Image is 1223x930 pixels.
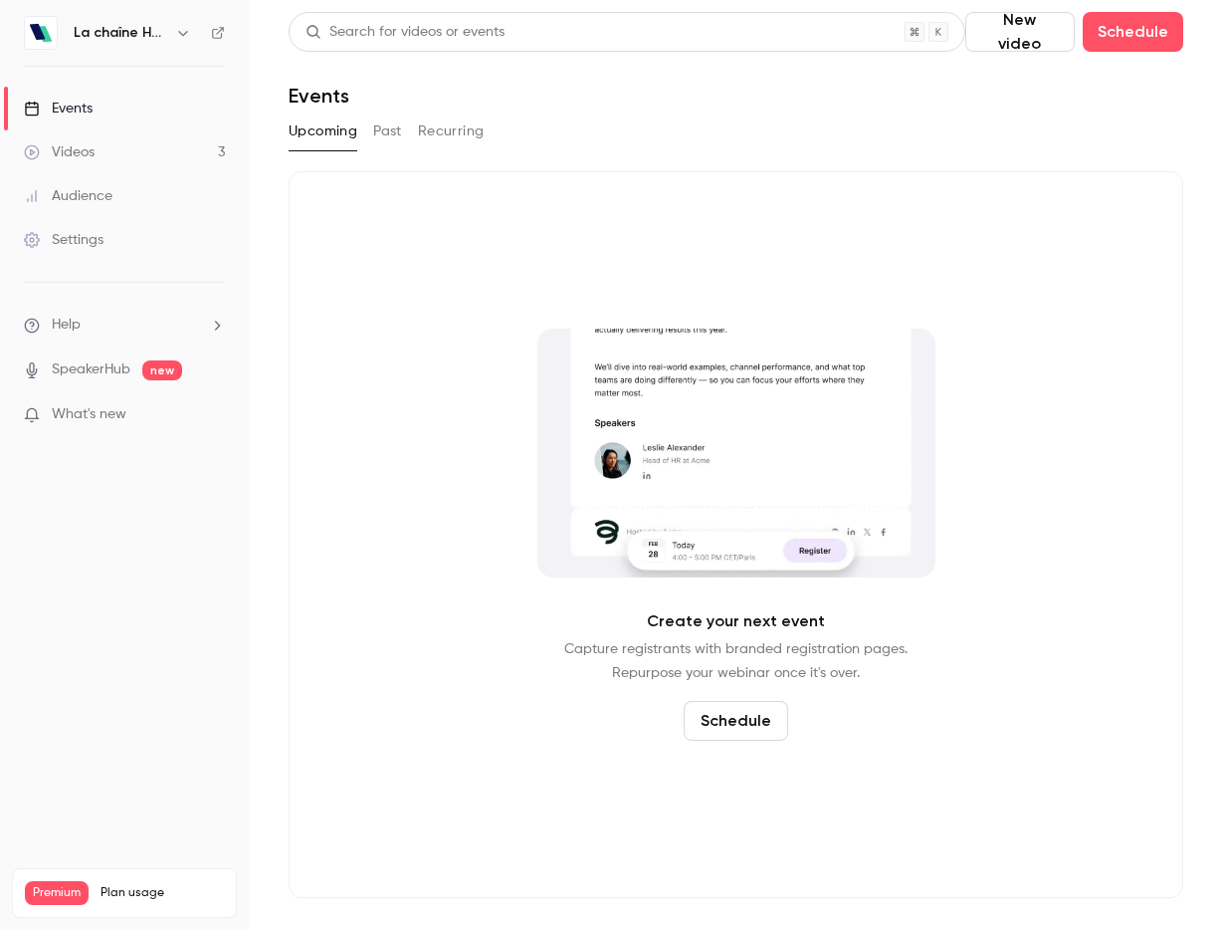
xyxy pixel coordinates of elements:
[25,881,89,905] span: Premium
[74,23,167,43] h6: La chaîne Hublo
[24,230,103,250] div: Settings
[101,885,224,901] span: Plan usage
[52,359,130,380] a: SpeakerHub
[564,637,908,685] p: Capture registrants with branded registration pages. Repurpose your webinar once it's over.
[1083,12,1183,52] button: Schedule
[201,406,225,424] iframe: Noticeable Trigger
[684,701,788,741] button: Schedule
[24,186,112,206] div: Audience
[373,116,402,147] button: Past
[52,404,126,425] span: What's new
[24,142,95,162] div: Videos
[24,315,225,336] li: help-dropdown-opener
[142,360,182,380] span: new
[52,315,81,336] span: Help
[25,17,57,49] img: La chaîne Hublo
[306,22,505,43] div: Search for videos or events
[289,116,357,147] button: Upcoming
[418,116,485,147] button: Recurring
[24,99,93,118] div: Events
[647,609,825,633] p: Create your next event
[289,84,349,108] h1: Events
[965,12,1075,52] button: New video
